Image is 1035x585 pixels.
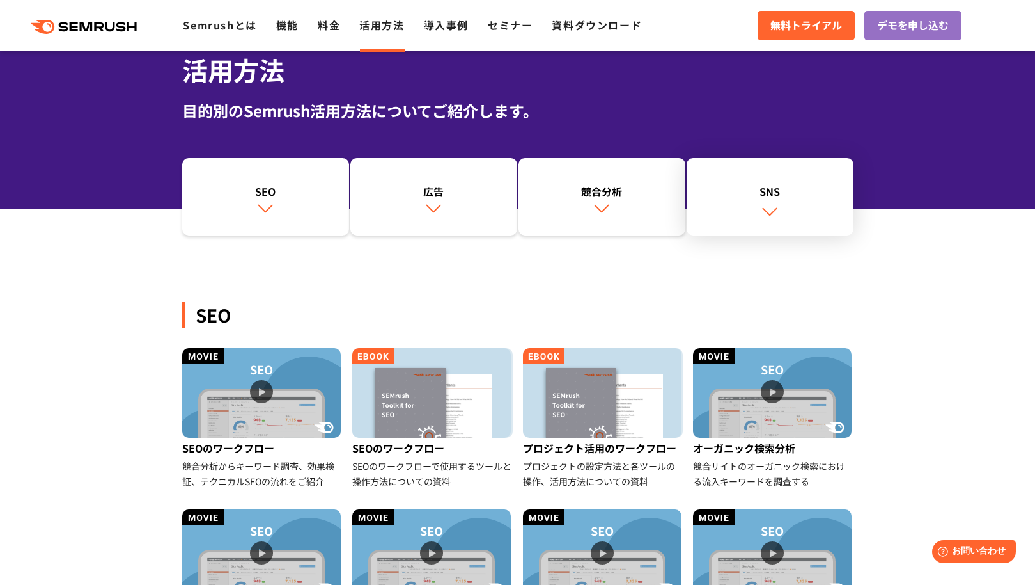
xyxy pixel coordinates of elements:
a: 料金 [318,17,340,33]
a: 無料トライアル [758,11,855,40]
h1: 活用方法 [182,51,853,89]
a: 広告 [350,158,517,236]
div: SEOのワークフロー [182,438,343,458]
div: 競合分析からキーワード調査、効果検証、テクニカルSEOの流れをご紹介 [182,458,343,489]
a: 競合分析 [518,158,685,236]
span: 無料トライアル [770,17,842,34]
a: Semrushとは [183,17,256,33]
div: SEOのワークフローで使用するツールと操作方法についての資料 [352,458,513,489]
div: オーガニック検索分析 [693,438,853,458]
a: デモを申し込む [864,11,961,40]
div: SEOのワークフロー [352,438,513,458]
div: SEO [182,302,853,328]
a: プロジェクト活用のワークフロー プロジェクトの設定方法と各ツールの操作、活用方法についての資料 [523,348,683,489]
div: SNS [693,184,847,199]
a: 活用方法 [359,17,404,33]
a: SNS [687,158,853,236]
div: SEO [189,184,343,199]
div: 目的別のSemrush活用方法についてご紹介します。 [182,99,853,122]
div: 競合分析 [525,184,679,199]
a: SEO [182,158,349,236]
a: SEOのワークフロー 競合分析からキーワード調査、効果検証、テクニカルSEOの流れをご紹介 [182,348,343,489]
a: SEOのワークフロー SEOのワークフローで使用するツールと操作方法についての資料 [352,348,513,489]
div: プロジェクトの設定方法と各ツールの操作、活用方法についての資料 [523,458,683,489]
div: プロジェクト活用のワークフロー [523,438,683,458]
div: 競合サイトのオーガニック検索における流入キーワードを調査する [693,458,853,489]
iframe: Help widget launcher [921,535,1021,571]
span: デモを申し込む [877,17,949,34]
div: 広告 [357,184,511,199]
a: オーガニック検索分析 競合サイトのオーガニック検索における流入キーワードを調査する [693,348,853,489]
a: 機能 [276,17,299,33]
a: 資料ダウンロード [552,17,642,33]
a: セミナー [488,17,533,33]
a: 導入事例 [424,17,469,33]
